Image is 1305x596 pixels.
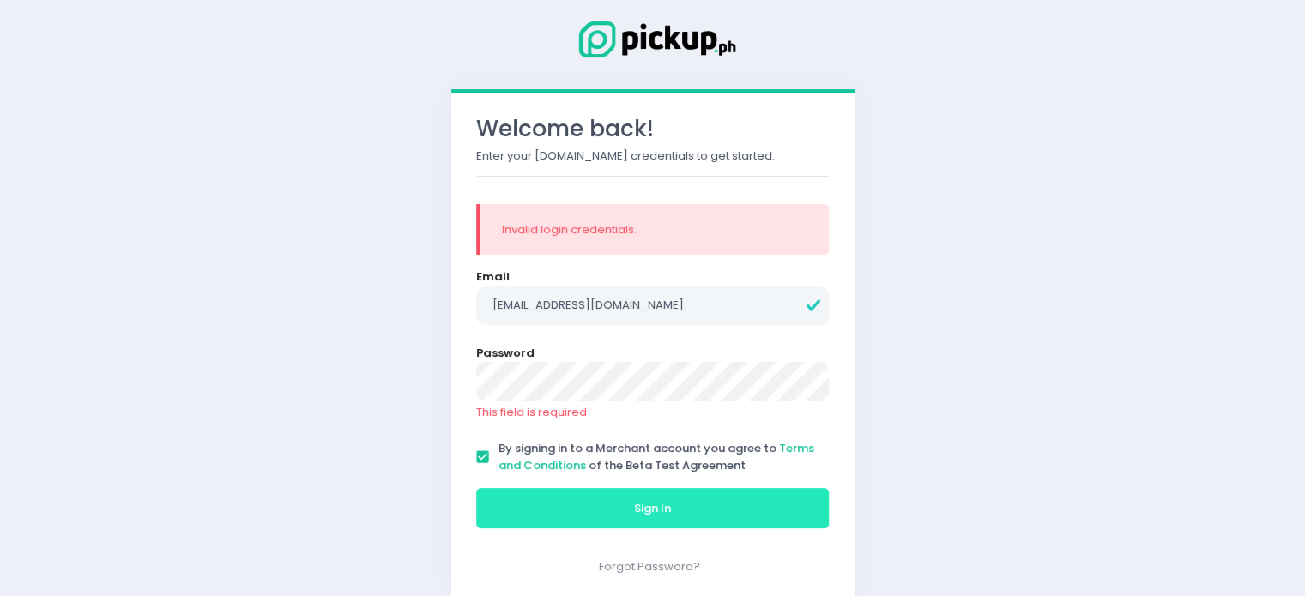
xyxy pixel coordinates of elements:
[498,440,814,473] span: By signing in to a Merchant account you agree to of the Beta Test Agreement
[476,404,830,421] div: This field is required
[599,558,700,575] a: Forgot Password?
[476,147,830,165] p: Enter your [DOMAIN_NAME] credentials to get started.
[476,116,830,142] h3: Welcome back!
[498,440,814,473] a: Terms and Conditions
[476,268,510,286] label: Email
[502,221,807,238] div: Invalid login credentials.
[567,18,739,61] img: Logo
[476,488,830,529] button: Sign In
[476,345,535,362] label: Password
[634,500,671,516] span: Sign In
[476,286,830,326] input: Email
